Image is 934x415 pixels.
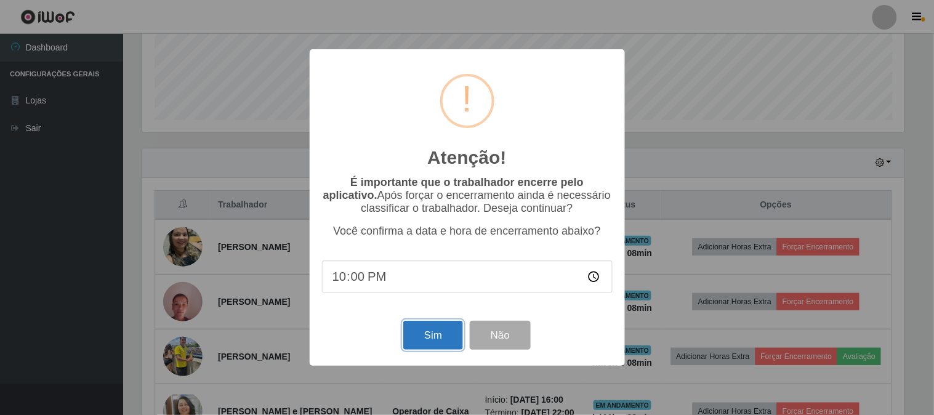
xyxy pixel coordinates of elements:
p: Após forçar o encerramento ainda é necessário classificar o trabalhador. Deseja continuar? [322,176,613,215]
b: É importante que o trabalhador encerre pelo aplicativo. [323,176,584,201]
button: Não [470,321,531,350]
h2: Atenção! [427,147,506,169]
p: Você confirma a data e hora de encerramento abaixo? [322,225,613,238]
button: Sim [403,321,463,350]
